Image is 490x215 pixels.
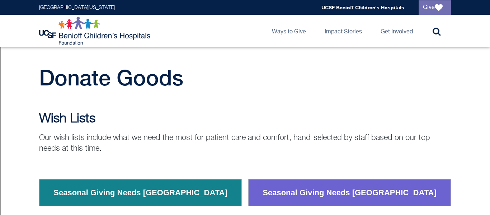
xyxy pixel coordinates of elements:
a: [GEOGRAPHIC_DATA][US_STATE] [39,5,115,10]
a: Get Involved [375,15,419,47]
a: UCSF Benioff Children's Hospitals [321,4,404,10]
a: Ways to Give [266,15,312,47]
img: Logo for UCSF Benioff Children's Hospitals Foundation [39,17,152,45]
a: Give [419,0,451,15]
a: Impact Stories [319,15,368,47]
